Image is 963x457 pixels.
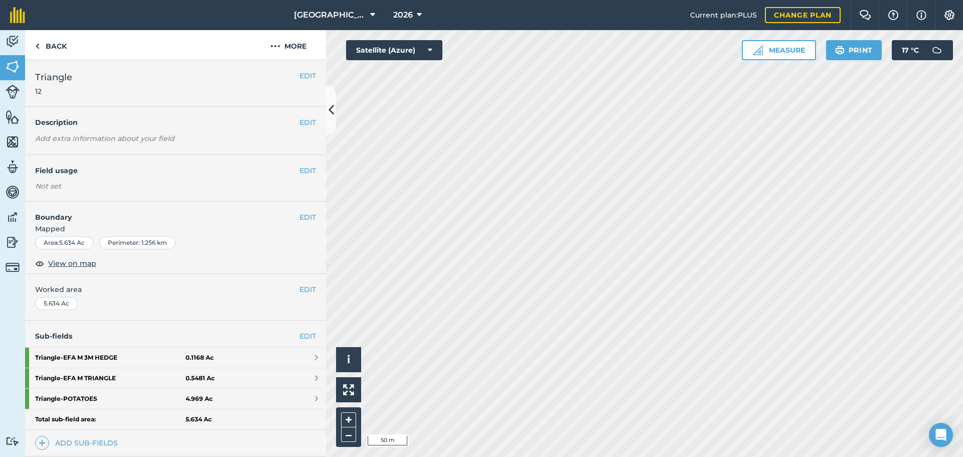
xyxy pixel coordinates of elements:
[943,10,955,20] img: A cog icon
[892,40,953,60] button: 17 °C
[6,59,20,74] img: svg+xml;base64,PHN2ZyB4bWxucz0iaHR0cDovL3d3dy53My5vcmcvMjAwMC9zdmciIHdpZHRoPSI1NiIgaGVpZ2h0PSI2MC...
[341,412,356,427] button: +
[10,7,25,23] img: fieldmargin Logo
[35,257,44,269] img: svg+xml;base64,PHN2ZyB4bWxucz0iaHR0cDovL3d3dy53My5vcmcvMjAwMC9zdmciIHdpZHRoPSIxOCIgaGVpZ2h0PSIyNC...
[6,210,20,225] img: svg+xml;base64,PD94bWwgdmVyc2lvbj0iMS4wIiBlbmNvZGluZz0idXRmLTgiPz4KPCEtLSBHZW5lcmF0b3I6IEFkb2JlIE...
[35,297,78,310] div: 5.634 Ac
[35,86,72,96] span: 12
[6,436,20,446] img: svg+xml;base64,PD94bWwgdmVyc2lvbj0iMS4wIiBlbmNvZGluZz0idXRmLTgiPz4KPCEtLSBHZW5lcmF0b3I6IEFkb2JlIE...
[6,34,20,49] img: svg+xml;base64,PD94bWwgdmVyc2lvbj0iMS4wIiBlbmNvZGluZz0idXRmLTgiPz4KPCEtLSBHZW5lcmF0b3I6IEFkb2JlIE...
[35,415,186,423] strong: Total sub-field area:
[39,437,46,449] img: svg+xml;base64,PHN2ZyB4bWxucz0iaHR0cDovL3d3dy53My5vcmcvMjAwMC9zdmciIHdpZHRoPSIxNCIgaGVpZ2h0PSIyNC...
[25,368,326,388] a: Triangle-EFA M TRIANGLE0.5481 Ac
[927,40,947,60] img: svg+xml;base64,PD94bWwgdmVyc2lvbj0iMS4wIiBlbmNvZGluZz0idXRmLTgiPz4KPCEtLSBHZW5lcmF0b3I6IEFkb2JlIE...
[6,160,20,175] img: svg+xml;base64,PD94bWwgdmVyc2lvbj0iMS4wIiBlbmNvZGluZz0idXRmLTgiPz4KPCEtLSBHZW5lcmF0b3I6IEFkb2JlIE...
[99,236,176,249] div: Perimeter : 1.256 km
[6,134,20,149] img: svg+xml;base64,PHN2ZyB4bWxucz0iaHR0cDovL3d3dy53My5vcmcvMjAwMC9zdmciIHdpZHRoPSI1NiIgaGVpZ2h0PSI2MC...
[346,40,442,60] button: Satellite (Azure)
[270,40,280,52] img: svg+xml;base64,PHN2ZyB4bWxucz0iaHR0cDovL3d3dy53My5vcmcvMjAwMC9zdmciIHdpZHRoPSIyMCIgaGVpZ2h0PSIyNC...
[35,257,96,269] button: View on map
[690,10,757,21] span: Current plan : PLUS
[35,134,175,143] em: Add extra information about your field
[35,70,72,84] span: Triangle
[6,235,20,250] img: svg+xml;base64,PD94bWwgdmVyc2lvbj0iMS4wIiBlbmNvZGluZz0idXRmLTgiPz4KPCEtLSBHZW5lcmF0b3I6IEFkb2JlIE...
[35,348,186,368] strong: Triangle - EFA M 3M HEDGE
[393,9,413,21] span: 2026
[299,165,316,176] button: EDIT
[299,331,316,342] a: EDIT
[929,423,953,447] div: Open Intercom Messenger
[887,10,899,20] img: A question mark icon
[35,284,316,295] span: Worked area
[835,44,845,56] img: svg+xml;base64,PHN2ZyB4bWxucz0iaHR0cDovL3d3dy53My5vcmcvMjAwMC9zdmciIHdpZHRoPSIxOSIgaGVpZ2h0PSIyNC...
[742,40,816,60] button: Measure
[753,45,763,55] img: Ruler icon
[251,30,326,60] button: More
[35,236,93,249] div: Area : 5.634 Ac
[35,368,186,388] strong: Triangle - EFA M TRIANGLE
[25,223,326,234] span: Mapped
[6,185,20,200] img: svg+xml;base64,PD94bWwgdmVyc2lvbj0iMS4wIiBlbmNvZGluZz0idXRmLTgiPz4KPCEtLSBHZW5lcmF0b3I6IEFkb2JlIE...
[826,40,882,60] button: Print
[902,40,919,60] span: 17 ° C
[347,353,350,366] span: i
[25,348,326,368] a: Triangle-EFA M 3M HEDGE0.1168 Ac
[25,331,326,342] h4: Sub-fields
[25,389,326,409] a: Triangle-POTATOES4.969 Ac
[35,117,316,128] h4: Description
[25,202,299,223] h4: Boundary
[25,30,77,60] a: Back
[294,9,366,21] span: [GEOGRAPHIC_DATA]
[6,85,20,99] img: svg+xml;base64,PD94bWwgdmVyc2lvbj0iMS4wIiBlbmNvZGluZz0idXRmLTgiPz4KPCEtLSBHZW5lcmF0b3I6IEFkb2JlIE...
[859,10,871,20] img: Two speech bubbles overlapping with the left bubble in the forefront
[336,347,361,372] button: i
[341,427,356,442] button: –
[299,117,316,128] button: EDIT
[6,260,20,274] img: svg+xml;base64,PD94bWwgdmVyc2lvbj0iMS4wIiBlbmNvZGluZz0idXRmLTgiPz4KPCEtLSBHZW5lcmF0b3I6IEFkb2JlIE...
[35,165,299,176] h4: Field usage
[35,40,40,52] img: svg+xml;base64,PHN2ZyB4bWxucz0iaHR0cDovL3d3dy53My5vcmcvMjAwMC9zdmciIHdpZHRoPSI5IiBoZWlnaHQ9IjI0Ii...
[35,181,316,191] div: Not set
[186,395,213,403] strong: 4.969 Ac
[299,284,316,295] button: EDIT
[299,70,316,81] button: EDIT
[765,7,841,23] a: Change plan
[48,258,96,269] span: View on map
[35,436,122,450] a: Add sub-fields
[916,9,926,21] img: svg+xml;base64,PHN2ZyB4bWxucz0iaHR0cDovL3d3dy53My5vcmcvMjAwMC9zdmciIHdpZHRoPSIxNyIgaGVpZ2h0PSIxNy...
[299,212,316,223] button: EDIT
[35,389,186,409] strong: Triangle - POTATOES
[186,374,215,382] strong: 0.5481 Ac
[186,354,214,362] strong: 0.1168 Ac
[343,384,354,395] img: Four arrows, one pointing top left, one top right, one bottom right and the last bottom left
[186,415,212,423] strong: 5.634 Ac
[6,109,20,124] img: svg+xml;base64,PHN2ZyB4bWxucz0iaHR0cDovL3d3dy53My5vcmcvMjAwMC9zdmciIHdpZHRoPSI1NiIgaGVpZ2h0PSI2MC...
